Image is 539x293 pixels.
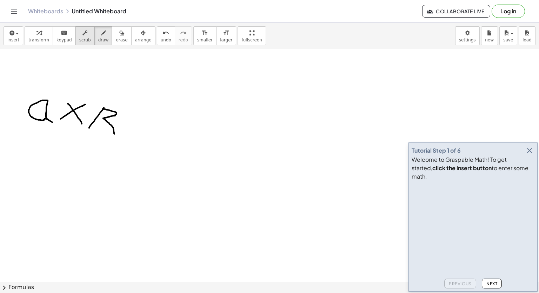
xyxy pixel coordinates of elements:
[486,281,497,286] span: Next
[180,29,187,37] i: redo
[422,5,490,18] button: Collaborate Live
[79,38,91,42] span: scrub
[481,26,498,45] button: new
[179,38,188,42] span: redo
[220,38,232,42] span: larger
[428,8,484,14] span: Collaborate Live
[492,5,525,18] button: Log in
[193,26,217,45] button: format_sizesmaller
[56,38,72,42] span: keypad
[8,6,20,17] button: Toggle navigation
[28,8,63,15] a: Whiteboards
[201,29,208,37] i: format_size
[459,38,476,42] span: settings
[523,38,532,42] span: load
[223,29,229,37] i: format_size
[112,26,131,45] button: erase
[61,29,67,37] i: keyboard
[175,26,192,45] button: redoredo
[4,26,23,45] button: insert
[157,26,175,45] button: undoundo
[116,38,127,42] span: erase
[75,26,95,45] button: scrub
[412,155,534,181] div: Welcome to Graspable Math! To get started, to enter some math.
[28,38,49,42] span: transform
[98,38,109,42] span: draw
[216,26,236,45] button: format_sizelarger
[241,38,262,42] span: fullscreen
[53,26,76,45] button: keyboardkeypad
[135,38,152,42] span: arrange
[94,26,113,45] button: draw
[412,146,461,155] div: Tutorial Step 1 of 6
[455,26,480,45] button: settings
[519,26,535,45] button: load
[161,38,171,42] span: undo
[197,38,213,42] span: smaller
[162,29,169,37] i: undo
[7,38,19,42] span: insert
[25,26,53,45] button: transform
[499,26,517,45] button: save
[482,279,502,288] button: Next
[503,38,513,42] span: save
[238,26,266,45] button: fullscreen
[485,38,494,42] span: new
[131,26,155,45] button: arrange
[432,164,492,172] b: click the insert button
